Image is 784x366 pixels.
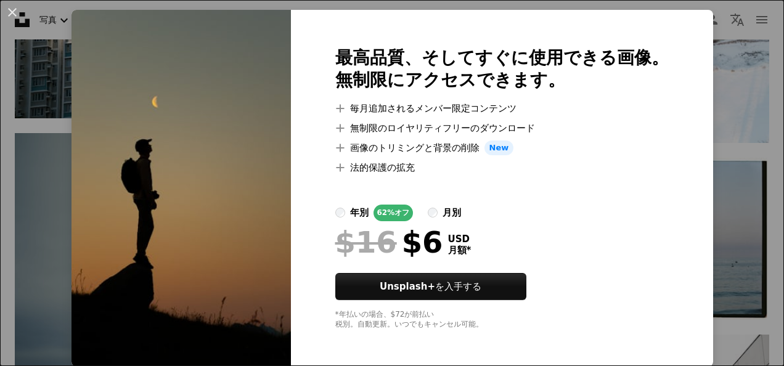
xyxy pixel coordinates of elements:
[335,226,443,258] div: $6
[335,101,669,116] li: 毎月追加されるメンバー限定コンテンツ
[484,140,514,155] span: New
[335,226,397,258] span: $16
[335,140,669,155] li: 画像のトリミングと背景の削除
[335,121,669,136] li: 無制限のロイヤリティフリーのダウンロード
[335,160,669,175] li: 法的保護の拡充
[380,281,435,292] strong: Unsplash+
[448,234,472,245] span: USD
[374,205,414,221] div: 62% オフ
[443,205,461,220] div: 月別
[335,273,526,300] button: Unsplash+を入手する
[428,208,438,218] input: 月別
[350,205,369,220] div: 年別
[335,310,669,330] div: *年払いの場合、 $72 が前払い 税別。自動更新。いつでもキャンセル可能。
[335,47,669,91] h2: 最高品質、そしてすぐに使用できる画像。 無制限にアクセスできます。
[335,208,345,218] input: 年別62%オフ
